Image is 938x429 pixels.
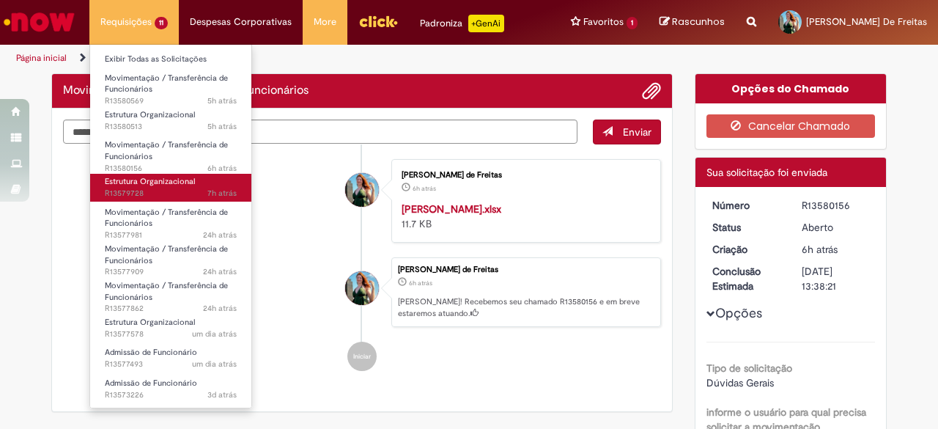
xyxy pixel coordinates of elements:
[701,264,791,293] dt: Conclusão Estimada
[413,184,436,193] time: 30/09/2025 09:37:01
[402,171,646,180] div: [PERSON_NAME] de Freitas
[63,84,309,98] h2: Movimentação / Transferência de Funcionários Histórico de tíquete
[63,257,661,328] li: Jessica Nadolni de Freitas
[63,120,577,144] textarea: Digite sua mensagem aqui...
[90,107,251,134] a: Aberto R13580513 : Estrutura Organizacional
[105,121,237,133] span: R13580513
[207,389,237,400] span: 3d atrás
[802,198,870,213] div: R13580156
[90,375,251,403] a: Aberto R13573226 : Admissão de Funcionário
[105,329,237,340] span: R13577578
[90,174,251,201] a: Aberto R13579728 : Estrutura Organizacional
[468,15,504,32] p: +GenAi
[583,15,624,29] span: Favoritos
[90,345,251,372] a: Aberto R13577493 : Admissão de Funcionário
[802,243,838,256] time: 30/09/2025 09:38:18
[402,202,646,231] div: 11.7 KB
[89,44,252,408] ul: Requisições
[105,378,197,389] span: Admissão de Funcionário
[409,279,432,287] time: 30/09/2025 09:38:18
[345,173,379,207] div: Jessica Nadolni de Freitas
[203,230,237,241] time: 29/09/2025 15:59:17
[701,242,791,257] dt: Criação
[345,271,379,305] div: Jessica Nadolni de Freitas
[706,114,876,138] button: Cancelar Chamado
[16,52,67,64] a: Página inicial
[660,15,725,29] a: Rascunhos
[802,264,870,293] div: [DATE] 13:38:21
[420,15,504,32] div: Padroniza
[105,317,195,328] span: Estrutura Organizacional
[358,10,398,32] img: click_logo_yellow_360x200.png
[398,265,653,274] div: [PERSON_NAME] de Freitas
[409,279,432,287] span: 6h atrás
[105,95,237,107] span: R13580569
[207,95,237,106] span: 5h atrás
[706,376,774,389] span: Dúvidas Gerais
[105,73,228,95] span: Movimentação / Transferência de Funcionários
[402,202,501,216] a: [PERSON_NAME].xlsx
[100,15,152,29] span: Requisições
[90,278,251,309] a: Aberto R13577862 : Movimentação / Transferência de Funcionários
[155,17,168,29] span: 11
[192,329,237,340] span: um dia atrás
[105,266,237,278] span: R13577909
[105,230,237,241] span: R13577981
[593,120,661,144] button: Enviar
[806,15,927,28] span: [PERSON_NAME] De Freitas
[90,51,251,67] a: Exibir Todas as Solicitações
[11,45,614,72] ul: Trilhas de página
[398,296,653,319] p: [PERSON_NAME]! Recebemos seu chamado R13580156 e em breve estaremos atuando.
[207,163,237,174] time: 30/09/2025 09:38:19
[63,144,661,386] ul: Histórico de tíquete
[192,329,237,340] time: 29/09/2025 15:08:44
[203,230,237,241] span: 24h atrás
[203,266,237,277] span: 24h atrás
[190,15,292,29] span: Despesas Corporativas
[706,362,792,375] b: Tipo de solicitação
[105,188,237,199] span: R13579728
[207,121,237,132] span: 5h atrás
[90,70,251,102] a: Aberto R13580569 : Movimentação / Transferência de Funcionários
[192,359,237,370] time: 29/09/2025 14:56:57
[203,303,237,314] span: 24h atrás
[802,242,870,257] div: 30/09/2025 09:38:18
[105,243,228,266] span: Movimentação / Transferência de Funcionários
[105,207,228,230] span: Movimentação / Transferência de Funcionários
[706,166,827,179] span: Sua solicitação foi enviada
[701,198,791,213] dt: Número
[1,7,77,37] img: ServiceNow
[207,389,237,400] time: 27/09/2025 16:27:45
[105,389,237,401] span: R13573226
[90,241,251,273] a: Aberto R13577909 : Movimentação / Transferência de Funcionários
[627,17,638,29] span: 1
[642,81,661,100] button: Adicionar anexos
[105,109,195,120] span: Estrutura Organizacional
[105,163,237,175] span: R13580156
[192,359,237,370] span: um dia atrás
[105,347,197,358] span: Admissão de Funcionário
[701,220,791,235] dt: Status
[314,15,336,29] span: More
[90,315,251,342] a: Aberto R13577578 : Estrutura Organizacional
[105,176,195,187] span: Estrutura Organizacional
[413,184,436,193] span: 6h atrás
[90,205,251,236] a: Aberto R13577981 : Movimentação / Transferência de Funcionários
[623,125,651,139] span: Enviar
[105,139,228,162] span: Movimentação / Transferência de Funcionários
[207,188,237,199] time: 30/09/2025 08:33:01
[695,74,887,103] div: Opções do Chamado
[672,15,725,29] span: Rascunhos
[105,303,237,315] span: R13577862
[90,137,251,169] a: Aberto R13580156 : Movimentação / Transferência de Funcionários
[203,303,237,314] time: 29/09/2025 15:43:50
[105,280,228,303] span: Movimentação / Transferência de Funcionários
[802,220,870,235] div: Aberto
[802,243,838,256] span: 6h atrás
[207,188,237,199] span: 7h atrás
[105,359,237,370] span: R13577493
[207,163,237,174] span: 6h atrás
